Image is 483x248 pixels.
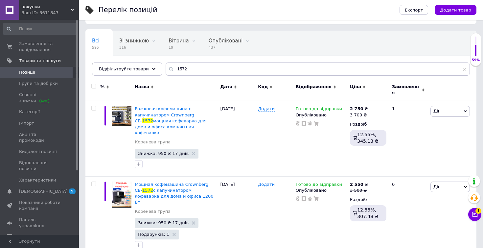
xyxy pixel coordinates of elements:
div: Опубліковано [296,112,347,118]
div: ₴ [350,106,368,112]
a: Коренева група [135,139,171,145]
span: Сезонні знижки [19,92,61,104]
b: 2 750 [350,106,363,111]
div: 3 500 ₴ [350,187,368,193]
b: 2 550 [350,182,363,187]
span: Подарунків: 1 [138,232,169,236]
span: 19 [169,45,189,50]
button: Додати товар [435,5,476,15]
span: Зі знижкою [119,38,149,44]
span: Експорт [405,8,423,12]
span: 595 [92,45,100,50]
span: 316 [119,45,149,50]
div: Роздріб [350,197,386,203]
span: Готово до відправки [296,106,342,113]
span: Додати [258,106,275,112]
span: мощная кофеварка для дома и офиса компактная кофеварка [135,118,206,135]
span: Опубліковані [209,38,243,44]
span: Ціна [350,84,361,90]
span: Вітрина [169,38,189,44]
span: Акції та промокоди [19,132,61,143]
button: Експорт [400,5,428,15]
span: Показники роботи компанії [19,200,61,211]
span: Замовлення [392,84,420,96]
span: Імпорт [19,120,34,126]
button: Чат з покупцем1 [468,208,481,221]
span: Мощная кофемашина Crownberg СВ- [135,182,208,193]
span: Дії [433,109,439,113]
span: Відгуки [19,234,36,240]
span: Знижка: 950 ₴ 17 днів [138,151,189,156]
span: Дії [433,184,439,189]
span: Відфільтруйте товари [99,66,149,71]
div: Опубліковано [296,187,347,193]
div: [DATE] [219,101,257,176]
span: Додати [258,182,275,187]
span: 12.55%, 307.48 ₴ [357,207,378,219]
span: 12.55%, 345.13 ₴ [357,132,378,144]
span: Всі [92,38,100,44]
a: Мощная кофемашина Crownberg СВ-1572с капучинатором кофеварка для дома и офиса 1200 Вт [135,182,213,205]
span: Код [258,84,268,90]
span: Замовлення та повідомлення [19,41,61,53]
span: 1 [475,208,481,214]
span: Панель управління [19,217,61,229]
span: Видалені позиції [19,149,57,155]
div: Ваш ID: 3611847 [21,10,79,16]
span: Групи та добірки [19,81,58,87]
div: 59% [471,58,481,62]
span: Приховані [92,63,119,69]
span: покупки [21,4,71,10]
span: Додати товар [440,8,471,12]
span: 437 [209,45,243,50]
span: Знижка: 950 ₴ 17 днів [138,221,189,225]
span: 1572 [142,188,153,193]
img: Мощная кофемашина Crownberg СВ-1572 с капучинатором кофеварка для дома и офиса 1200 Вт [112,182,131,208]
span: [DEMOGRAPHIC_DATA] [19,188,68,194]
span: с капучинатором кофеварка для дома и офиса 1200 Вт [135,188,213,205]
span: % [100,84,104,90]
div: ₴ [350,182,368,187]
span: Відновлення позицій [19,160,61,172]
a: Рожковая кофемашина с капучинатором Crownberg СВ-1572мощная кофеварка для дома и офиса компактная... [135,106,206,135]
span: Категорії [19,109,40,115]
div: Перелік позицій [99,7,157,13]
a: Коренева група [135,209,171,214]
span: Рожковая кофемашина с капучинатором Crownberg СВ- [135,106,194,123]
div: 3 700 ₴ [350,112,368,118]
span: Відображення [296,84,332,90]
span: Готово до відправки [296,182,342,189]
span: 1572 [142,118,153,123]
span: Дата [220,84,233,90]
span: Назва [135,84,149,90]
input: Пошук [3,23,78,35]
div: Роздріб [350,121,386,127]
input: Пошук по назві позиції, артикулу і пошуковим запитам [166,62,470,76]
span: Позиції [19,69,35,75]
div: 1 [388,101,429,176]
span: Характеристики [19,177,56,183]
span: 9 [69,188,76,194]
img: Рожковая кофемашина с капучинатором Crownberg СВ-1572 мощная кофеварка для дома и офиса компактна... [112,106,131,126]
span: Товари та послуги [19,58,61,64]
